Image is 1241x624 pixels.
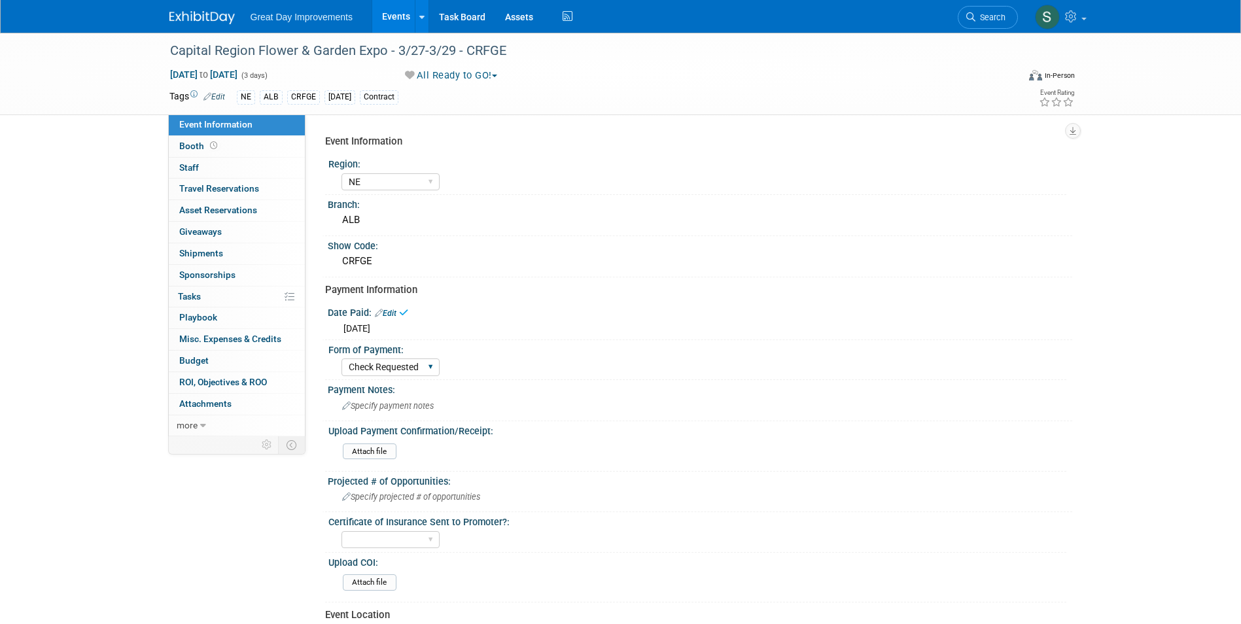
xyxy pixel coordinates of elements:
[169,243,305,264] a: Shipments
[179,312,217,322] span: Playbook
[169,394,305,415] a: Attachments
[400,69,502,82] button: All Ready to GO!
[342,401,434,411] span: Specify payment notes
[256,436,279,453] td: Personalize Event Tab Strip
[328,154,1066,171] div: Region:
[179,141,220,151] span: Booth
[324,90,355,104] div: [DATE]
[169,329,305,350] a: Misc. Expenses & Credits
[207,141,220,150] span: Booth not reserved yet
[328,472,1072,488] div: Projected # of Opportunities:
[338,251,1062,271] div: CRFGE
[179,162,199,173] span: Staff
[342,492,480,502] span: Specify projected # of opportunities
[328,380,1072,396] div: Payment Notes:
[169,179,305,199] a: Travel Reservations
[325,608,1062,622] div: Event Location
[179,248,223,258] span: Shipments
[169,136,305,157] a: Booth
[941,68,1075,88] div: Event Format
[251,12,353,22] span: Great Day Improvements
[169,158,305,179] a: Staff
[1029,70,1042,80] img: Format-Inperson.png
[169,69,238,80] span: [DATE] [DATE]
[1039,90,1074,96] div: Event Rating
[325,283,1062,297] div: Payment Information
[179,226,222,237] span: Giveaways
[177,420,198,430] span: more
[325,135,1062,148] div: Event Information
[179,398,232,409] span: Attachments
[179,205,257,215] span: Asset Reservations
[203,92,225,101] a: Edit
[179,355,209,366] span: Budget
[169,372,305,393] a: ROI, Objectives & ROO
[169,114,305,135] a: Event Information
[287,90,320,104] div: CRFGE
[169,265,305,286] a: Sponsorships
[338,210,1062,230] div: ALB
[169,11,235,24] img: ExhibitDay
[328,303,1072,320] div: Date Paid:
[169,351,305,372] a: Budget
[179,183,259,194] span: Travel Reservations
[179,269,236,280] span: Sponsorships
[360,90,398,104] div: Contract
[1035,5,1060,29] img: Sha'Nautica Sales
[169,415,305,436] a: more
[278,436,305,453] td: Toggle Event Tabs
[179,119,253,130] span: Event Information
[178,291,201,302] span: Tasks
[1044,71,1075,80] div: In-Person
[328,236,1072,252] div: Show Code:
[328,553,1066,569] div: Upload COI:
[975,12,1005,22] span: Search
[328,340,1066,356] div: Form of Payment:
[198,69,210,80] span: to
[169,90,225,105] td: Tags
[166,39,998,63] div: Capital Region Flower & Garden Expo - 3/27-3/29 - CRFGE
[260,90,283,104] div: ALB
[240,71,268,80] span: (3 days)
[328,512,1066,529] div: Certificate of Insurance Sent to Promoter?:
[169,200,305,221] a: Asset Reservations
[958,6,1018,29] a: Search
[169,222,305,243] a: Giveaways
[328,421,1066,438] div: Upload Payment Confirmation/Receipt:
[169,286,305,307] a: Tasks
[179,334,281,344] span: Misc. Expenses & Credits
[328,195,1072,211] div: Branch:
[343,323,370,334] span: [DATE]
[169,307,305,328] a: Playbook
[375,309,396,318] a: Edit
[237,90,255,104] div: NE
[179,377,267,387] span: ROI, Objectives & ROO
